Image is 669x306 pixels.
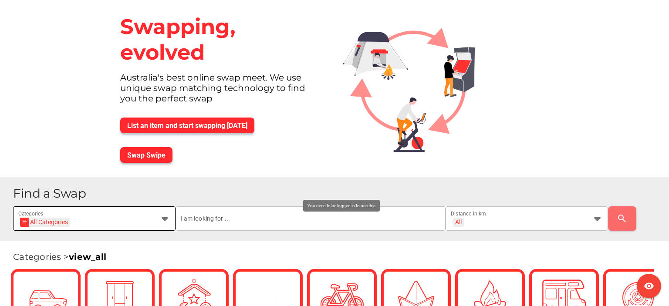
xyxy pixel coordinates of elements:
i: visibility [644,281,654,291]
span: Swap Swipe [127,151,166,159]
button: Swap Swipe [120,147,172,163]
div: All Categories [23,218,68,227]
span: List an item and start swapping [DATE] [127,121,247,130]
div: Swapping, evolved [113,7,329,72]
i: search [617,213,627,224]
div: All [455,218,462,226]
input: I am looking for ... [181,206,441,231]
button: List an item and start swapping [DATE] [120,118,254,133]
h1: Find a Swap [13,187,662,200]
span: Categories > [13,252,106,262]
div: Australia's best online swap meet. We use unique swap matching technology to find you the perfect... [113,72,329,111]
a: view_all [69,252,106,262]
